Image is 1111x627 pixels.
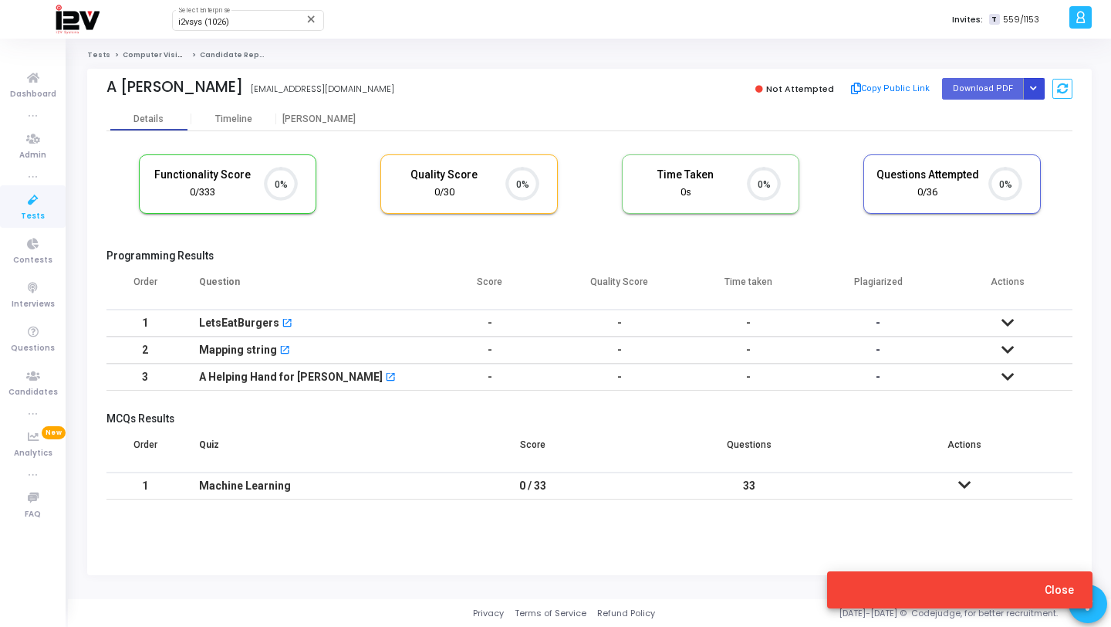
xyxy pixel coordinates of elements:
th: Quiz [184,429,425,473]
td: - [684,310,814,337]
div: A [PERSON_NAME] [106,78,243,96]
span: Close [1045,584,1074,596]
td: - [425,364,555,391]
td: 3 [106,364,184,391]
td: - [684,337,814,364]
div: [PERSON_NAME] [276,114,361,125]
td: 1 [106,310,184,337]
h5: Functionality Score [151,168,255,181]
label: Invites: [952,13,983,26]
th: Plagiarized [813,266,943,310]
button: Download PDF [942,78,1024,99]
span: Dashboard [10,88,56,101]
a: Computer Vision Engineer - ML (2) [123,50,253,59]
span: FAQ [25,508,41,521]
div: Mapping string [199,337,277,363]
span: i2vsys (1026) [178,17,229,27]
span: Candidate Report [200,50,271,59]
span: T [989,14,999,25]
div: Details [133,114,164,125]
td: - [555,337,684,364]
div: Machine Learning [199,473,410,499]
td: - [684,364,814,391]
th: Question [184,266,425,310]
a: Refund Policy [597,607,655,620]
span: 559/1153 [1003,13,1039,26]
th: Time taken [684,266,814,310]
td: 33 [641,473,857,500]
mat-icon: open_in_new [385,373,396,384]
span: Questions [11,342,55,355]
div: 0/36 [876,185,979,200]
span: Interviews [12,298,55,311]
span: New [42,426,66,439]
mat-icon: open_in_new [282,319,292,330]
span: - [876,344,880,356]
span: Analytics [14,447,52,460]
td: - [555,364,684,391]
div: 0/333 [151,185,255,200]
h5: Questions Attempted [876,168,979,181]
div: [EMAIL_ADDRESS][DOMAIN_NAME] [251,83,394,96]
td: 2 [106,337,184,364]
span: - [876,371,880,383]
h5: Programming Results [106,249,1072,263]
span: Contests [13,254,52,267]
h5: MCQs Results [106,412,1072,425]
th: Order [106,429,184,473]
div: 0s [634,185,738,200]
td: - [425,337,555,364]
div: LetsEatBurgers [199,310,279,336]
span: - [876,317,880,329]
nav: breadcrumb [87,50,1092,60]
a: Terms of Service [515,607,586,620]
span: Not Attempted [766,83,834,95]
td: - [555,310,684,337]
img: logo [55,4,100,35]
a: Privacy [473,607,504,620]
td: 1 [106,473,184,500]
th: Actions [943,266,1072,310]
th: Quality Score [555,266,684,310]
th: Actions [856,429,1072,473]
th: Questions [641,429,857,473]
button: Copy Public Link [846,77,934,100]
div: 0/30 [393,185,496,200]
span: Tests [21,210,45,223]
span: Admin [19,149,46,162]
mat-icon: Clear [306,13,318,25]
button: Close [1032,576,1086,604]
mat-icon: open_in_new [279,346,290,357]
a: Tests [87,50,110,59]
td: - [425,310,555,337]
span: Candidates [8,386,58,399]
div: Button group with nested dropdown [1023,78,1045,99]
div: Timeline [215,114,252,125]
th: Order [106,266,184,310]
th: Score [425,429,641,473]
th: Score [425,266,555,310]
div: A Helping Hand for [PERSON_NAME] [199,364,383,390]
h5: Time Taken [634,168,738,181]
td: 0 / 33 [425,473,641,500]
h5: Quality Score [393,168,496,181]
